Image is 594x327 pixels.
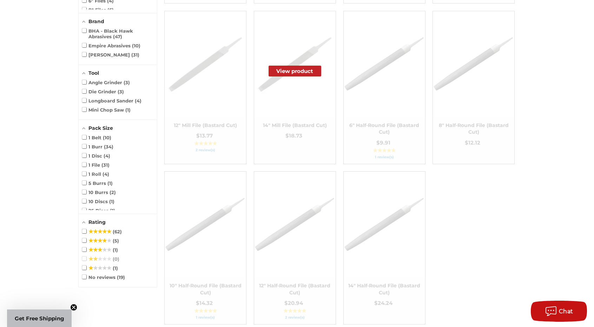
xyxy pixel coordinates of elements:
span: 34 [104,144,113,149]
span: Pack Size [88,125,113,131]
span: 5 Burrs [82,180,113,186]
span: 47 [113,34,122,39]
span: ★★★★★ [88,256,111,262]
span: Longboard Sander [82,98,141,104]
span: 1 [113,265,118,271]
span: ★★★★★ [88,229,111,234]
span: 1 [125,107,131,113]
span: Tool [88,70,99,76]
span: 4 [103,171,109,177]
span: Mini Chop Saw [82,107,131,113]
span: 10 Discs [82,199,114,204]
span: 31 [101,162,110,168]
span: 8" Files [82,7,114,13]
span: 1 Roll [82,171,109,177]
span: 3 [118,89,124,94]
button: Close teaser [70,304,77,311]
span: 5 [113,238,119,243]
span: No reviews [82,274,125,280]
span: 1 [110,208,115,213]
span: 1 Belt [82,135,111,140]
span: 2 [110,189,116,195]
span: 1 Burr [82,144,113,149]
span: 6 [107,7,114,13]
div: Get Free ShippingClose teaser [7,309,72,327]
span: Brand [88,18,104,25]
button: View product [269,66,321,76]
span: Chat [559,308,573,315]
span: Angle Grinder [82,80,130,85]
span: [PERSON_NAME] [82,52,139,58]
span: 0 [113,256,119,262]
span: BHA - Black Hawk Abrasives [82,28,153,39]
span: Die Grinder [82,89,124,94]
span: 4 [135,98,141,104]
span: 1 [109,199,114,204]
span: 3 [124,80,130,85]
span: 10 Burrs [82,189,116,195]
span: 10 [132,43,140,48]
span: 62 [113,229,122,234]
span: ★★★★★ [88,265,111,271]
span: 1 File [82,162,110,168]
span: 31 [131,52,139,58]
span: ★★★★★ [88,238,111,243]
span: 4 [104,153,110,159]
span: 1 Disc [82,153,110,159]
button: Chat [531,301,587,322]
span: 10 [103,135,111,140]
span: 25 Discs [82,208,115,213]
span: Get Free Shipping [15,315,64,322]
span: Empire Abrasives [82,43,140,48]
span: 1 [113,247,118,253]
span: Rating [88,219,106,225]
span: ★★★★★ [88,247,111,253]
span: 1 [107,180,113,186]
span: 19 [117,274,125,280]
